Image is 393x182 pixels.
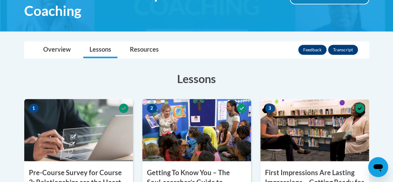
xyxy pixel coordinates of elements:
iframe: Button to launch messaging window [368,157,388,177]
img: Course Image [142,99,251,161]
button: Transcript [328,45,358,55]
a: Resources [124,42,165,58]
span: 1 [29,104,39,113]
a: Lessons [83,42,117,58]
img: Course Image [260,99,369,161]
span: 3 [265,104,275,113]
a: Overview [37,42,77,58]
span: 2 [147,104,157,113]
img: Course Image [24,99,133,161]
h3: Lessons [24,71,369,86]
button: Feedback [298,45,327,55]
